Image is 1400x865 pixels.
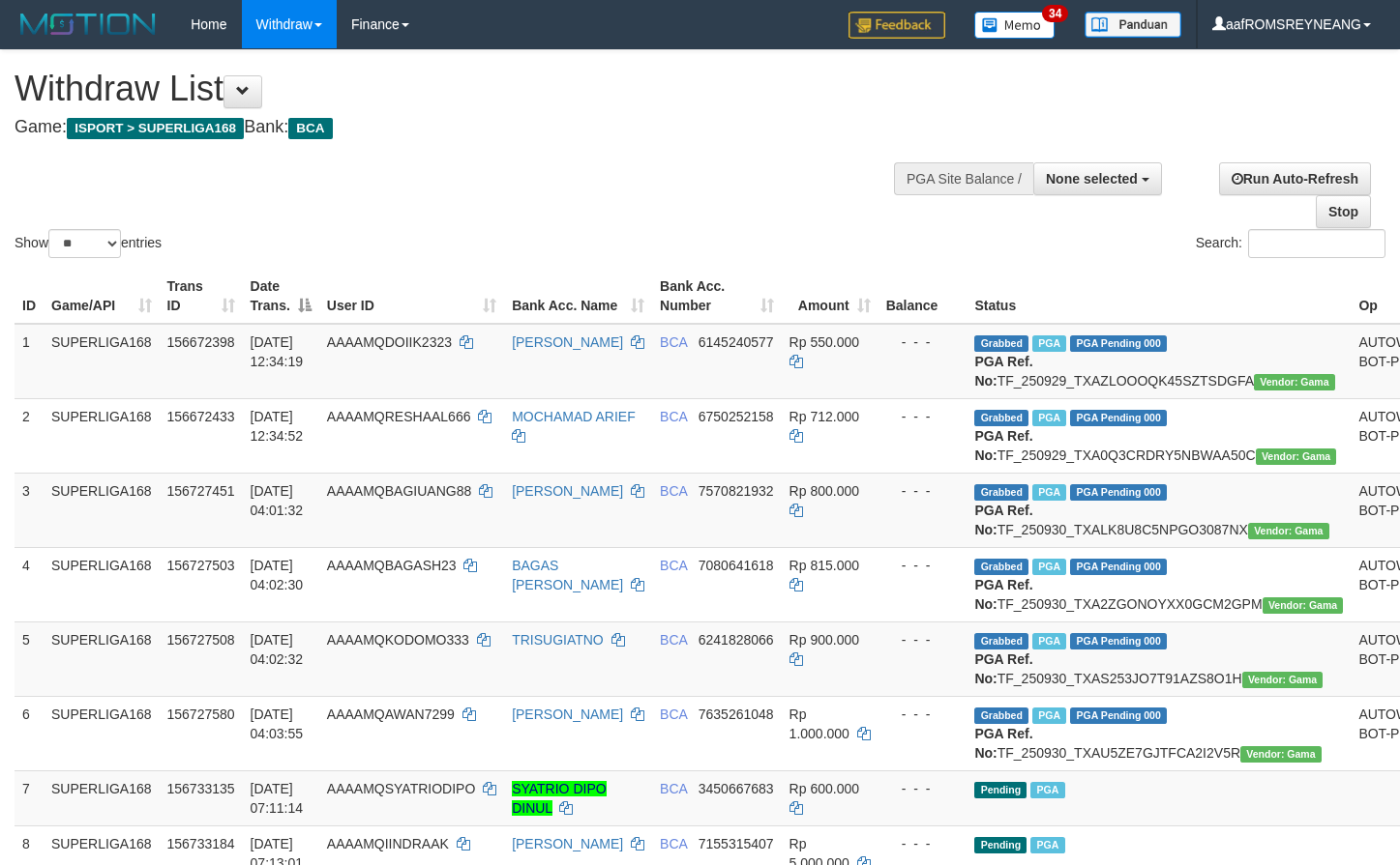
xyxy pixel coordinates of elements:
[327,558,457,573] span: AAAAMQBAGASH23
[974,707,1028,724] span: Grabbed
[660,632,687,648] span: BCA
[15,547,44,621] td: 4
[789,483,859,499] span: Rp 800.000
[251,409,304,444] span: [DATE] 12:34:52
[1254,374,1335,390] span: Vendor URL: https://trx31.1velocity.biz
[251,632,304,667] span: [DATE] 04:02:32
[789,409,859,424] span: Rp 712.000
[1032,559,1066,575] span: Marked by aafchoeunmanni
[504,269,652,324] th: Bank Acc. Name: activate to sort column ascending
[1070,410,1167,426] span: PGA Pending
[512,483,623,499] a: [PERSON_NAME]
[44,398,160,473] td: SUPERLIGA168
[886,779,960,798] div: - - -
[44,621,160,696] td: SUPERLIGA168
[660,836,687,851] span: BCA
[44,473,160,547] td: SUPERLIGA168
[15,696,44,770] td: 6
[327,836,449,851] span: AAAAMQIINDRAAK
[974,633,1028,649] span: Grabbed
[167,781,235,796] span: 156733135
[1240,746,1322,763] span: Vendor URL: https://trx31.1velocity.biz
[1046,171,1138,187] span: None selected
[1030,837,1064,853] span: Marked by aafchoeunmanni
[699,836,774,851] span: Copy 7155315407 to clipboard
[1256,448,1337,465] span: Vendor URL: https://trx31.1velocity.biz
[886,834,960,853] div: - - -
[1070,335,1167,352] span: PGA Pending
[167,483,235,499] span: 156727451
[44,770,160,825] td: SUPERLIGA168
[160,269,243,324] th: Trans ID: activate to sort column ascending
[512,706,623,722] a: [PERSON_NAME]
[327,632,469,648] span: AAAAMQKODOMO333
[886,407,960,426] div: - - -
[327,706,455,722] span: AAAAMQAWAN7299
[512,558,623,592] a: BAGAS [PERSON_NAME]
[974,354,1032,389] b: PGA Ref. No:
[15,269,44,324] th: ID
[512,632,604,648] a: TRISUGIATNO
[967,473,1351,547] td: TF_250930_TXALK8U8C5NPGO3087NX
[699,334,774,350] span: Copy 6145240577 to clipboard
[1248,523,1329,539] span: Vendor URL: https://trx31.1velocity.biz
[974,837,1027,853] span: Pending
[886,481,960,501] div: - - -
[1042,5,1068,22] span: 34
[167,632,235,648] span: 156727508
[15,10,162,39] img: MOTION_logo.png
[974,503,1032,537] b: PGA Ref. No:
[1263,597,1344,614] span: Vendor URL: https://trx31.1velocity.biz
[251,558,304,592] span: [DATE] 04:02:30
[652,269,782,324] th: Bank Acc. Number: activate to sort column ascending
[789,632,859,648] span: Rp 900.000
[886,705,960,724] div: - - -
[967,398,1351,473] td: TF_250929_TXA0Q3CRDRY5NBWAA50C
[167,558,235,573] span: 156727503
[15,118,914,137] h4: Game: Bank:
[974,577,1032,612] b: PGA Ref. No:
[660,409,687,424] span: BCA
[1032,410,1066,426] span: Marked by aafsoycanthlai
[879,269,968,324] th: Balance
[44,324,160,399] td: SUPERLIGA168
[167,706,235,722] span: 156727580
[789,558,859,573] span: Rp 815.000
[849,12,945,39] img: Feedback.jpg
[1070,633,1167,649] span: PGA Pending
[251,483,304,518] span: [DATE] 04:01:32
[1070,707,1167,724] span: PGA Pending
[512,836,623,851] a: [PERSON_NAME]
[782,269,879,324] th: Amount: activate to sort column ascending
[1248,229,1385,258] input: Search:
[699,483,774,499] span: Copy 7570821932 to clipboard
[974,726,1032,761] b: PGA Ref. No:
[699,632,774,648] span: Copy 6241828066 to clipboard
[512,781,607,816] a: SYATRIO DIPO DINUL
[167,409,235,424] span: 156672433
[886,556,960,575] div: - - -
[44,269,160,324] th: Game/API: activate to sort column ascending
[967,547,1351,621] td: TF_250930_TXA2ZGONOYXX0GCM2GPM
[1196,229,1385,258] label: Search:
[974,559,1028,575] span: Grabbed
[167,836,235,851] span: 156733184
[251,706,304,741] span: [DATE] 04:03:55
[251,334,304,369] span: [DATE] 12:34:19
[44,696,160,770] td: SUPERLIGA168
[886,630,960,649] div: - - -
[660,483,687,499] span: BCA
[327,483,471,499] span: AAAAMQBAGIUANG88
[894,162,1033,195] div: PGA Site Balance /
[15,621,44,696] td: 5
[974,12,1056,39] img: Button%20Memo.svg
[660,558,687,573] span: BCA
[789,781,859,796] span: Rp 600.000
[243,269,319,324] th: Date Trans.: activate to sort column descending
[967,696,1351,770] td: TF_250930_TXAU5ZE7GJTFCA2I2V5R
[1032,707,1066,724] span: Marked by aafchoeunmanni
[1219,162,1371,195] a: Run Auto-Refresh
[974,335,1028,352] span: Grabbed
[1032,335,1066,352] span: Marked by aafsoycanthlai
[660,706,687,722] span: BCA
